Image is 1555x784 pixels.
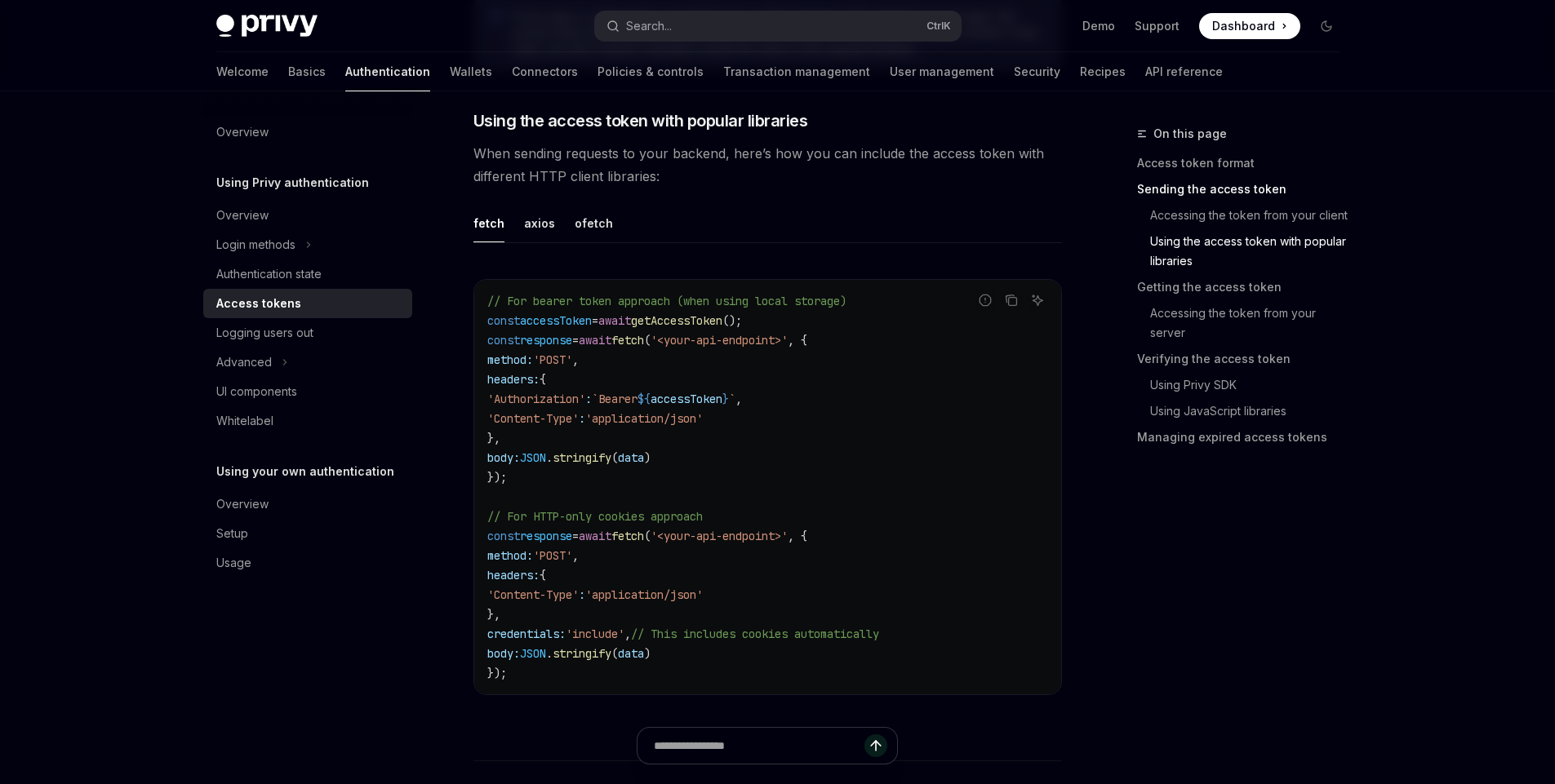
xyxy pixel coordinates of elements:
a: Overview [203,117,412,147]
span: // For HTTP-only cookies approach [487,509,703,524]
span: . [546,450,553,465]
span: , [572,548,579,563]
span: , { [788,333,807,348]
a: UI components [203,377,412,406]
a: Using the access token with popular libraries [1137,228,1353,274]
span: , { [788,529,807,543]
span: (); [722,313,742,328]
span: stringify [553,450,611,465]
span: method: [487,352,533,367]
div: UI components [216,382,297,401]
span: } [722,392,729,406]
span: 'Content-Type' [487,411,579,426]
span: stringify [553,646,611,661]
a: Overview [203,201,412,230]
a: Dashboard [1199,13,1300,39]
span: = [592,313,598,328]
span: body: [487,646,520,661]
span: 'Content-Type' [487,587,579,602]
span: }, [487,607,500,622]
span: '<your-api-endpoint>' [651,333,788,348]
img: dark logo [216,15,318,38]
span: ( [644,333,651,348]
span: getAccessToken [631,313,722,328]
div: Login methods [216,235,295,255]
span: 'POST' [533,548,572,563]
button: Toggle Advanced section [203,348,412,377]
span: headers: [487,372,540,387]
a: Transaction management [723,52,870,91]
a: Using Privy SDK [1137,372,1353,398]
button: Send message [864,734,887,757]
h5: Using your own authentication [216,462,394,481]
span: ) [644,450,651,465]
button: Toggle Login methods section [203,230,412,259]
span: ( [644,529,651,543]
span: fetch [611,529,644,543]
span: data [618,450,644,465]
span: ${ [638,392,651,406]
a: Setup [203,519,412,548]
span: { [540,372,546,387]
a: Accessing the token from your client [1137,202,1353,228]
a: Using JavaScript libraries [1137,398,1353,424]
a: Authentication state [203,259,412,289]
span: accessToken [520,313,592,328]
span: ( [611,646,618,661]
span: }); [487,666,507,680]
div: Overview [216,206,269,225]
span: = [572,333,579,348]
span: response [520,333,572,348]
div: Setup [216,524,248,543]
span: data [618,646,644,661]
div: Whitelabel [216,411,273,431]
span: const [487,529,520,543]
span: credentials: [487,627,566,641]
span: `Bearer [592,392,638,406]
span: : [579,587,585,602]
a: Recipes [1080,52,1126,91]
div: Logging users out [216,323,313,343]
a: Verifying the access token [1137,346,1353,372]
span: , [624,627,631,641]
a: User management [890,52,994,91]
div: Overview [216,122,269,142]
span: Ctrl K [926,20,951,33]
span: { [540,568,546,582]
span: : [579,411,585,426]
span: When sending requests to your backend, here’s how you can include the access token with different... [473,142,1062,188]
span: ) [644,646,651,661]
div: Usage [216,553,251,573]
span: body: [487,450,520,465]
span: accessToken [651,392,722,406]
a: Policies & controls [598,52,704,91]
span: 'application/json' [585,587,703,602]
a: Demo [1082,18,1115,34]
span: headers: [487,568,540,582]
div: fetch [473,204,504,242]
button: Ask AI [1027,290,1048,311]
a: Security [1014,52,1060,91]
span: Dashboard [1212,18,1275,34]
span: response [520,529,572,543]
span: = [572,529,579,543]
span: 'Authorization' [487,392,585,406]
button: Copy the contents from the code block [1001,290,1022,311]
span: : [585,392,592,406]
a: Access token format [1137,150,1353,176]
button: Open search [595,11,961,41]
button: Report incorrect code [975,290,996,311]
a: Managing expired access tokens [1137,424,1353,450]
span: const [487,313,520,328]
a: Getting the access token [1137,274,1353,300]
a: API reference [1145,52,1223,91]
span: ( [611,450,618,465]
a: Authentication [345,52,430,91]
div: Authentication state [216,264,322,284]
input: Ask a question... [654,728,864,764]
span: await [579,529,611,543]
a: Logging users out [203,318,412,348]
h5: Using Privy authentication [216,173,369,193]
a: Support [1135,18,1180,34]
span: const [487,333,520,348]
